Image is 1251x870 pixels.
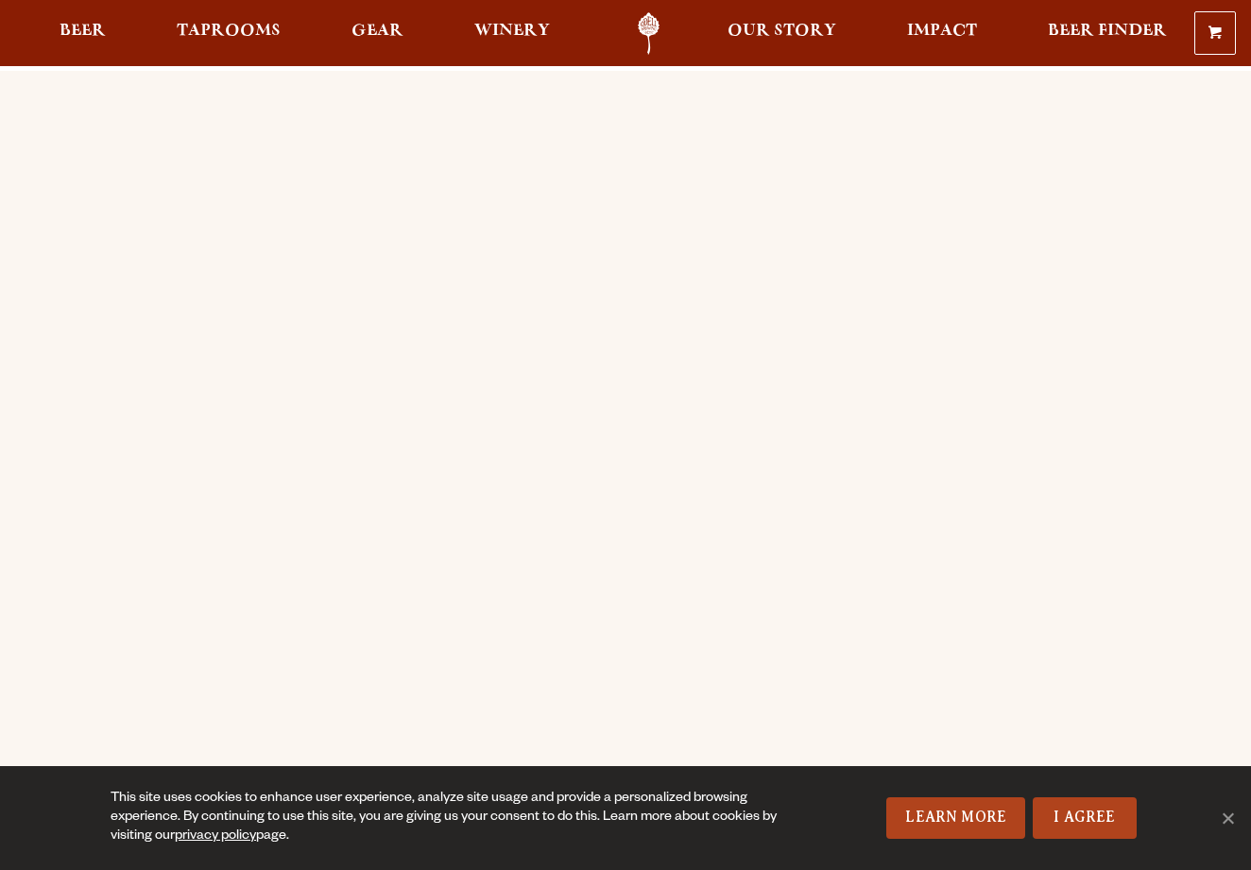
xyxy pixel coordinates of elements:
[474,24,550,39] span: Winery
[462,12,562,55] a: Winery
[886,797,1025,839] a: Learn More
[351,24,403,39] span: Gear
[1033,797,1137,839] a: I Agree
[164,12,293,55] a: Taprooms
[1036,12,1179,55] a: Beer Finder
[1218,809,1237,827] span: No
[1048,24,1167,39] span: Beer Finder
[715,12,848,55] a: Our Story
[613,12,684,55] a: Odell Home
[177,24,281,39] span: Taprooms
[111,790,804,846] div: This site uses cookies to enhance user experience, analyze site usage and provide a personalized ...
[47,12,118,55] a: Beer
[907,24,977,39] span: Impact
[175,829,256,844] a: privacy policy
[339,12,416,55] a: Gear
[60,24,106,39] span: Beer
[895,12,989,55] a: Impact
[728,24,836,39] span: Our Story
